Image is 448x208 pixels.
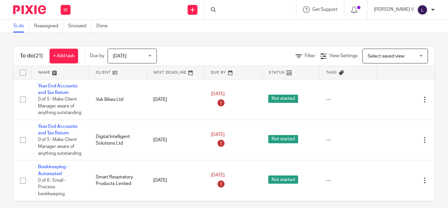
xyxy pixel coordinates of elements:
[326,71,337,74] span: Tags
[38,138,81,156] span: 0 of 5 · Make Client Manager aware of anything outstanding
[211,173,225,177] span: [DATE]
[326,137,371,143] div: ---
[68,20,92,33] a: Snoozed
[20,53,43,59] h1: To do
[268,95,298,103] span: Not started
[211,92,225,97] span: [DATE]
[89,79,147,120] td: Vok Bikes Ltd
[50,49,78,63] a: + Add task
[326,177,371,184] div: ---
[38,124,77,135] a: Year End Accounts and Tax Return
[329,54,357,58] span: View Settings
[34,20,63,33] a: Reassigned
[268,175,298,184] span: Not started
[147,120,204,160] td: [DATE]
[13,20,29,33] a: To do
[312,7,337,12] span: Get Support
[147,79,204,120] td: [DATE]
[368,54,404,58] span: Select saved view
[38,178,66,196] span: 0 of 6 · Email - Process bookkeeping
[38,97,81,115] span: 0 of 5 · Make Client Manager aware of anything outstanding
[374,6,414,13] p: [PERSON_NAME] V
[13,5,46,14] img: Pixie
[326,96,371,103] div: ---
[89,120,147,160] td: Digital Intelligent Solutions Ltd
[38,165,68,176] a: Bookkeeping - Automated
[96,20,112,33] a: Done
[113,54,127,58] span: [DATE]
[305,54,315,58] span: Filter
[90,53,104,59] p: Due by
[38,84,77,95] a: Year End Accounts and Tax Return
[89,160,147,201] td: Smart Respiratory Products Limited
[268,135,298,143] span: Not started
[211,132,225,137] span: [DATE]
[147,160,204,201] td: [DATE]
[34,53,43,58] span: (21)
[417,5,428,15] img: svg%3E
